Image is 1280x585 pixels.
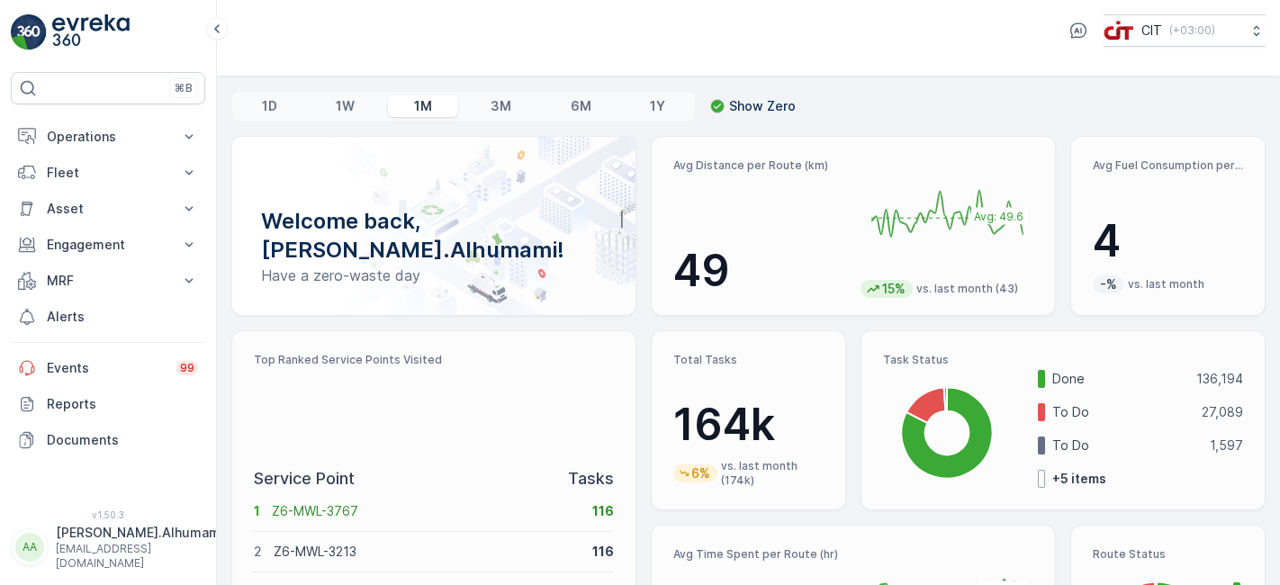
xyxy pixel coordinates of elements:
[673,547,846,562] p: Avg Time Spent per Route (hr)
[1093,214,1243,268] p: 4
[11,227,205,263] button: Engagement
[180,361,194,375] p: 99
[1169,23,1215,38] p: ( +03:00 )
[15,533,44,562] div: AA
[47,128,169,146] p: Operations
[729,97,796,115] p: Show Zero
[1128,277,1204,292] p: vs. last month
[11,119,205,155] button: Operations
[1093,547,1243,562] p: Route Status
[47,272,169,290] p: MRF
[47,359,166,377] p: Events
[11,263,205,299] button: MRF
[673,158,846,173] p: Avg Distance per Route (km)
[56,524,224,542] p: [PERSON_NAME].Alhumami
[336,97,355,115] p: 1W
[414,97,432,115] p: 1M
[1196,370,1243,388] p: 136,194
[592,543,614,561] p: 116
[47,308,198,326] p: Alerts
[491,97,511,115] p: 3M
[1098,275,1119,293] p: -%
[1202,403,1243,421] p: 27,089
[47,395,198,413] p: Reports
[650,97,665,115] p: 1Y
[1210,436,1243,454] p: 1,597
[690,464,712,482] p: 6%
[1104,21,1134,40] img: cit-logo_pOk6rL0.png
[254,543,262,561] p: 2
[721,459,824,488] p: vs. last month (174k)
[47,200,169,218] p: Asset
[254,353,614,367] p: Top Ranked Service Points Visited
[11,386,205,422] a: Reports
[262,97,277,115] p: 1D
[571,97,591,115] p: 6M
[1052,370,1185,388] p: Done
[254,502,260,520] p: 1
[1141,22,1162,40] p: CIT
[47,164,169,182] p: Fleet
[1093,158,1243,173] p: Avg Fuel Consumption per Route (lt)
[11,509,205,520] span: v 1.50.3
[175,81,193,95] p: ⌘B
[274,543,581,561] p: Z6-MWL-3213
[261,207,607,265] p: Welcome back, [PERSON_NAME].Alhumami!
[47,236,169,254] p: Engagement
[11,524,205,571] button: AA[PERSON_NAME].Alhumami[EMAIL_ADDRESS][DOMAIN_NAME]
[254,466,355,491] p: Service Point
[673,398,824,452] p: 164k
[11,14,47,50] img: logo
[880,280,907,298] p: 15%
[11,422,205,458] a: Documents
[52,14,130,50] img: logo_light-DOdMpM7g.png
[11,155,205,191] button: Fleet
[883,353,1243,367] p: Task Status
[11,350,205,386] a: Events99
[11,299,205,335] a: Alerts
[11,191,205,227] button: Asset
[916,282,1018,296] p: vs. last month (43)
[1104,14,1266,47] button: CIT(+03:00)
[1052,436,1198,454] p: To Do
[56,542,224,571] p: [EMAIL_ADDRESS][DOMAIN_NAME]
[261,265,607,286] p: Have a zero-waste day
[272,502,581,520] p: Z6-MWL-3767
[1052,403,1190,421] p: To Do
[1052,470,1106,488] p: + 5 items
[47,431,198,449] p: Documents
[568,466,614,491] p: Tasks
[673,353,824,367] p: Total Tasks
[592,502,614,520] p: 116
[673,244,846,298] p: 49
